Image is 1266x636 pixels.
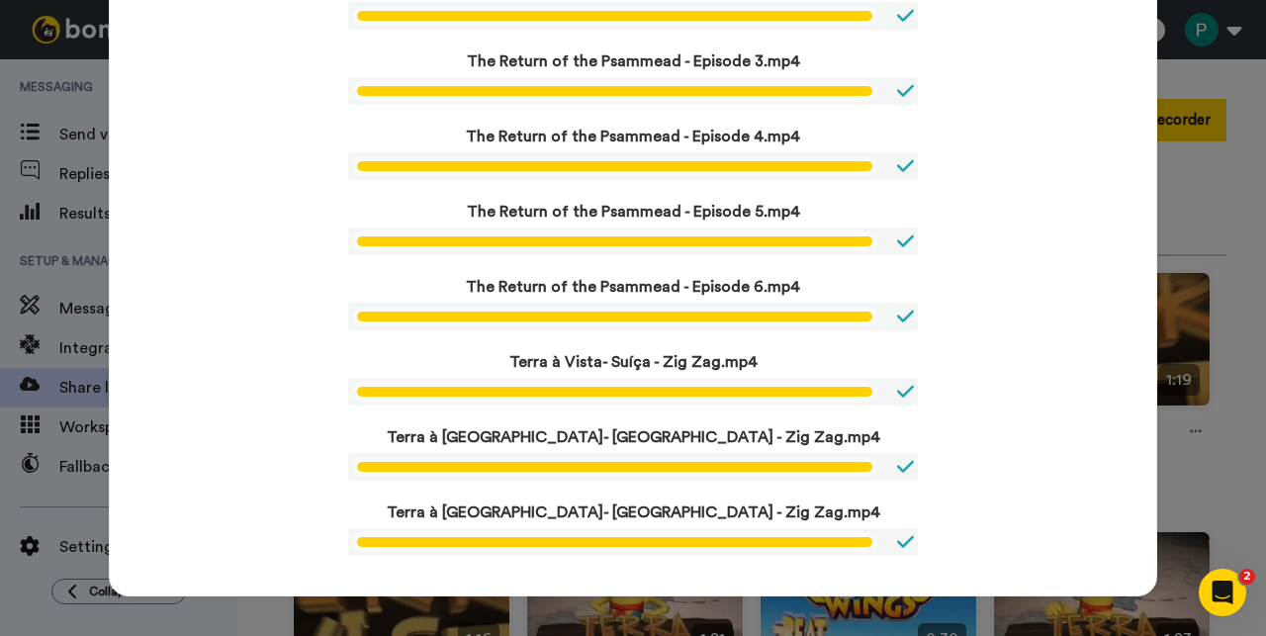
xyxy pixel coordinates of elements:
[1199,569,1246,616] iframe: Intercom live chat
[348,500,918,524] p: Terra à [GEOGRAPHIC_DATA]- [GEOGRAPHIC_DATA] - Zig Zag.mp4
[348,200,918,224] p: The Return of the Psammead - Episode 5.mp4
[348,125,918,148] p: The Return of the Psammead - Episode 4.mp4
[348,425,918,449] p: Terra à [GEOGRAPHIC_DATA]- [GEOGRAPHIC_DATA] - Zig Zag.mp4
[1239,569,1255,585] span: 2
[348,49,918,73] p: The Return of the Psammead - Episode 3.mp4
[348,275,918,299] p: The Return of the Psammead - Episode 6.mp4
[348,350,918,374] p: Terra à Vista- Suíça - Zig Zag.mp4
